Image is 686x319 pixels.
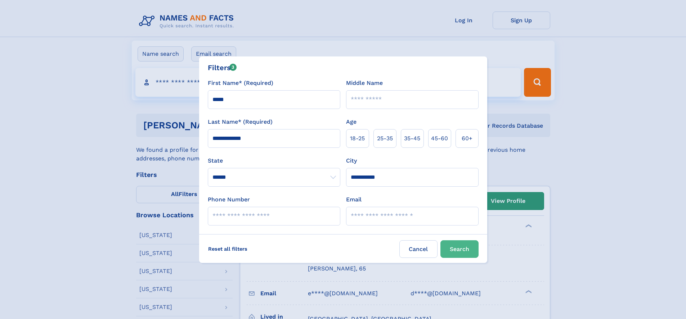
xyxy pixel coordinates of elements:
label: First Name* (Required) [208,79,273,87]
label: State [208,156,340,165]
label: Email [346,195,362,204]
div: Filters [208,62,237,73]
span: 25‑35 [377,134,393,143]
span: 45‑60 [431,134,448,143]
label: Age [346,118,357,126]
label: Middle Name [346,79,383,87]
label: Cancel [399,240,438,258]
span: 60+ [462,134,472,143]
label: Reset all filters [203,240,252,258]
label: City [346,156,357,165]
label: Phone Number [208,195,250,204]
button: Search [440,240,479,258]
label: Last Name* (Required) [208,118,273,126]
span: 35‑45 [404,134,420,143]
span: 18‑25 [350,134,365,143]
